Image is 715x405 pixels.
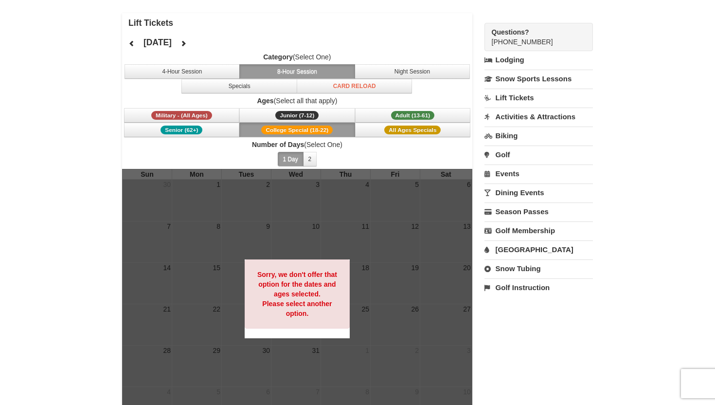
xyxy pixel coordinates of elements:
button: Specials [181,79,297,93]
button: All Ages Specials [355,123,471,137]
button: Card Reload [297,79,412,93]
a: Golf Membership [484,221,593,239]
span: College Special (18-22) [261,126,333,134]
button: Senior (62+) [124,123,240,137]
a: Snow Tubing [484,259,593,277]
a: Lodging [484,51,593,69]
button: 1 Day [278,152,304,166]
button: 2 [303,152,317,166]
a: Events [484,165,593,183]
h4: [DATE] [143,37,172,47]
label: (Select One) [122,140,472,149]
strong: Questions? [492,28,529,36]
a: Snow Sports Lessons [484,70,593,88]
button: Adult (13-61) [355,108,471,123]
button: 4-Hour Session [125,64,240,79]
a: Golf [484,146,593,164]
a: Golf Instruction [484,278,593,296]
span: Senior (62+) [161,126,202,134]
strong: Category [263,53,293,61]
strong: Sorry, we don't offer that option for the dates and ages selected. Please select another option. [257,271,337,317]
span: All Ages Specials [384,126,441,134]
span: Adult (13-61) [391,111,435,120]
a: [GEOGRAPHIC_DATA] [484,240,593,258]
a: Season Passes [484,202,593,221]
label: (Select One) [122,52,472,62]
a: Activities & Attractions [484,108,593,126]
a: Biking [484,127,593,145]
button: Military - (All Ages) [124,108,240,123]
a: Dining Events [484,184,593,202]
span: Junior (7-12) [275,111,319,120]
button: Junior (7-12) [239,108,355,123]
span: [PHONE_NUMBER] [492,27,575,46]
strong: Ages [257,97,273,105]
a: Lift Tickets [484,89,593,107]
button: College Special (18-22) [239,123,355,137]
strong: Number of Days [252,141,304,148]
button: 8-Hour Session [239,64,355,79]
span: Military - (All Ages) [151,111,212,120]
label: (Select all that apply) [122,96,472,106]
h4: Lift Tickets [128,18,472,28]
button: Night Session [355,64,470,79]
